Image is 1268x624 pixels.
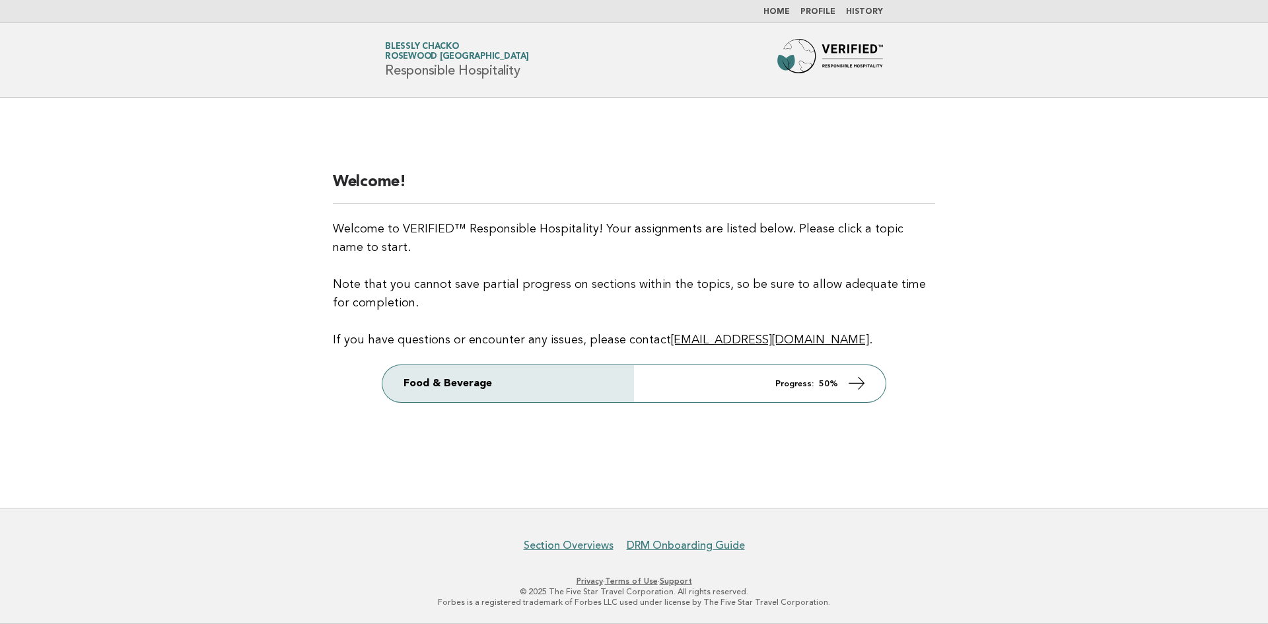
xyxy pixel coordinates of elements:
[524,539,614,552] a: Section Overviews
[627,539,745,552] a: DRM Onboarding Guide
[800,8,835,16] a: Profile
[385,42,529,61] a: Blessly chackoRosewood [GEOGRAPHIC_DATA]
[385,53,529,61] span: Rosewood [GEOGRAPHIC_DATA]
[775,380,814,388] em: Progress:
[333,220,935,349] p: Welcome to VERIFIED™ Responsible Hospitality! Your assignments are listed below. Please click a t...
[382,365,886,402] a: Food & Beverage Progress: 50%
[605,576,658,586] a: Terms of Use
[230,586,1038,597] p: © 2025 The Five Star Travel Corporation. All rights reserved.
[777,39,883,81] img: Forbes Travel Guide
[846,8,883,16] a: History
[230,597,1038,607] p: Forbes is a registered trademark of Forbes LLC used under license by The Five Star Travel Corpora...
[763,8,790,16] a: Home
[819,380,838,388] strong: 50%
[333,172,935,204] h2: Welcome!
[230,576,1038,586] p: · ·
[385,43,529,77] h1: Responsible Hospitality
[660,576,692,586] a: Support
[671,334,869,346] a: [EMAIL_ADDRESS][DOMAIN_NAME]
[577,576,603,586] a: Privacy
